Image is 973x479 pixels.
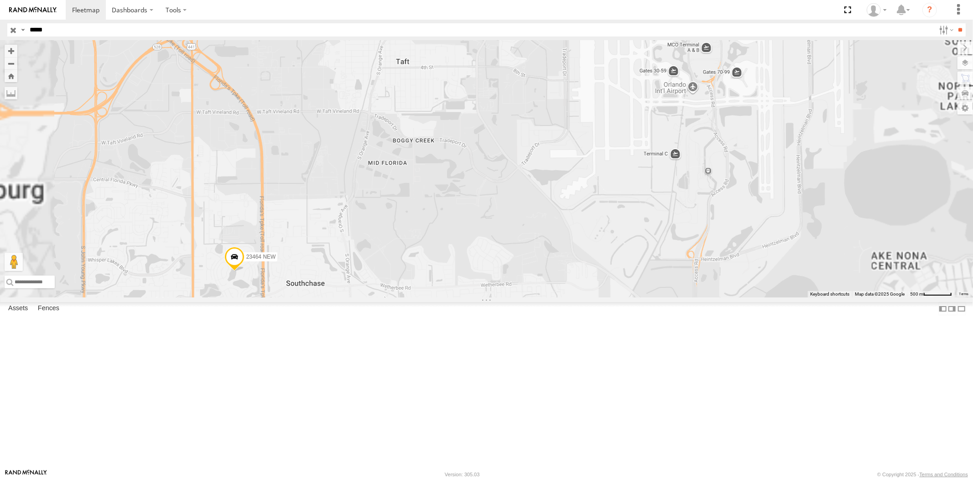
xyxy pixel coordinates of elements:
[810,291,849,297] button: Keyboard shortcuts
[959,292,969,296] a: Terms
[947,302,957,315] label: Dock Summary Table to the Right
[877,472,968,477] div: © Copyright 2025 -
[5,57,17,70] button: Zoom out
[855,292,905,297] span: Map data ©2025 Google
[5,87,17,99] label: Measure
[4,302,32,315] label: Assets
[5,470,47,479] a: Visit our Website
[920,472,968,477] a: Terms and Conditions
[5,253,23,271] button: Drag Pegman onto the map to open Street View
[5,45,17,57] button: Zoom in
[957,102,973,115] label: Map Settings
[19,23,26,36] label: Search Query
[864,3,890,17] div: Sardor Khadjimedov
[957,302,966,315] label: Hide Summary Table
[445,472,479,477] div: Version: 305.03
[910,292,923,297] span: 500 m
[33,302,64,315] label: Fences
[936,23,955,36] label: Search Filter Options
[9,7,57,13] img: rand-logo.svg
[5,70,17,82] button: Zoom Home
[246,254,276,260] span: 23464 NEW
[907,291,955,297] button: Map Scale: 500 m per 59 pixels
[922,3,937,17] i: ?
[938,302,947,315] label: Dock Summary Table to the Left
